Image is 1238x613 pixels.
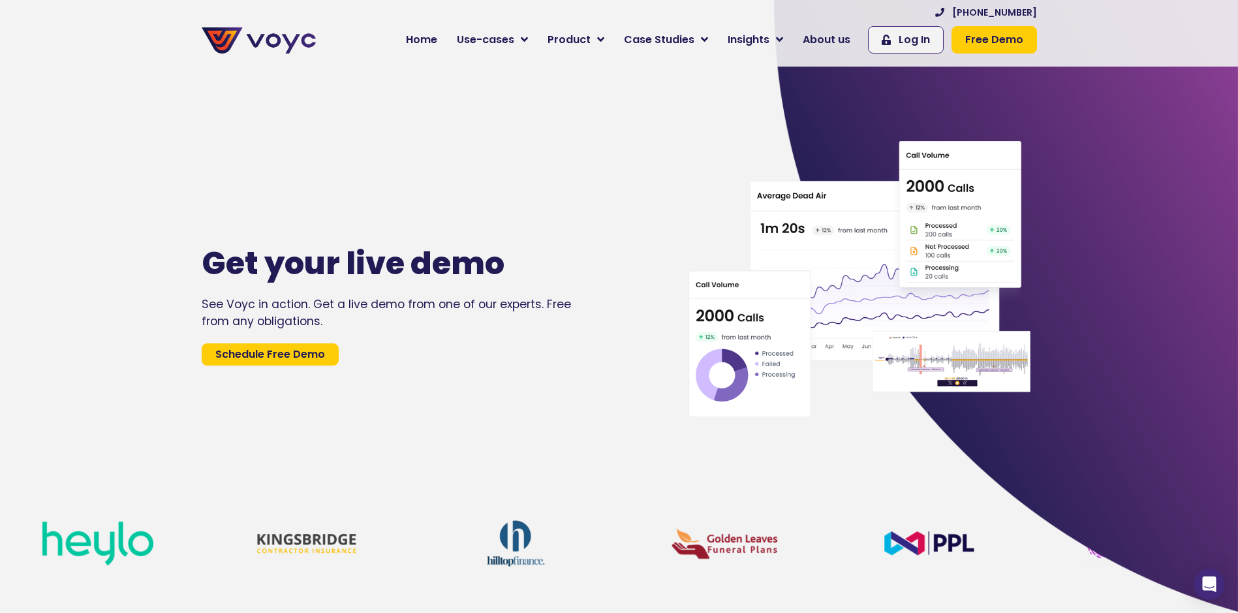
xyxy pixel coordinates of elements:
a: Log In [868,26,944,54]
span: Use-cases [457,32,514,48]
div: Open Intercom Messenger [1194,569,1225,600]
span: Insights [728,32,769,48]
span: Product [548,32,591,48]
span: Log In [899,32,930,48]
span: [PHONE_NUMBER] [952,6,1037,20]
a: Schedule Free Demo [202,343,339,366]
div: See Voyc in action. Get a live demo from one of our experts. Free from any obligations. [202,296,634,330]
img: voyc-full-logo [202,27,316,54]
a: [PHONE_NUMBER] [935,6,1037,20]
span: Case Studies [624,32,694,48]
a: Free Demo [952,26,1037,54]
a: Insights [718,27,793,53]
span: About us [803,32,850,48]
span: Free Demo [965,32,1023,48]
a: Home [396,27,447,53]
a: Case Studies [614,27,718,53]
a: Product [538,27,614,53]
span: Home [406,32,437,48]
a: Use-cases [447,27,538,53]
span: Schedule Free Demo [215,349,325,360]
a: About us [793,27,860,53]
h1: Get your live demo [202,245,595,283]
